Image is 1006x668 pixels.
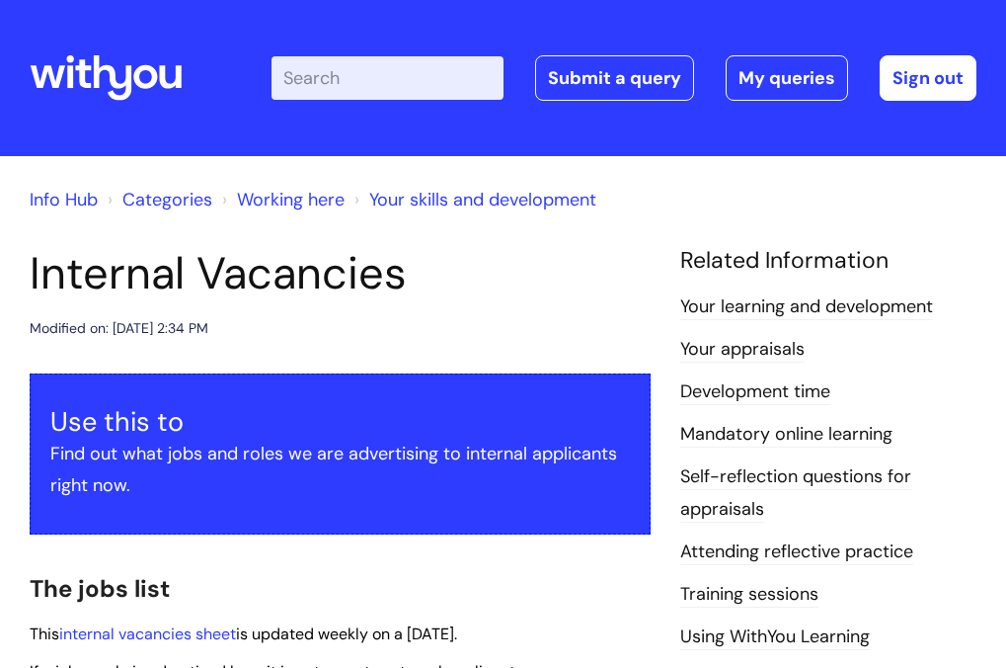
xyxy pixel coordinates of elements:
[680,294,933,320] a: Your learning and development
[680,379,830,405] a: Development time
[103,184,212,215] li: Solution home
[680,422,892,448] a: Mandatory online learning
[271,56,503,100] input: Search
[122,188,212,211] a: Categories
[50,438,630,502] p: Find out what jobs and roles we are advertising to internal applicants right now.
[217,184,345,215] li: Working here
[30,188,98,211] a: Info Hub
[680,540,913,565] a: Attending reflective practice
[369,188,596,211] a: Your skills and development
[680,247,976,275] h4: Related Information
[680,625,870,650] a: Using WithYou Learning
[680,464,911,522] a: Self-reflection questions for appraisals
[59,624,236,644] a: internal vacancies sheet
[726,55,848,101] a: My queries
[30,573,170,604] span: The jobs list
[50,406,630,438] h3: Use this to
[30,316,208,341] div: Modified on: [DATE] 2:34 PM
[680,582,818,608] a: Training sessions
[680,337,805,363] a: Your appraisals
[30,247,651,300] h1: Internal Vacancies
[349,184,596,215] li: Your skills and development
[271,55,976,101] div: | -
[30,624,457,644] span: This is updated weekly on a [DATE].
[237,188,345,211] a: Working here
[535,55,694,101] a: Submit a query
[880,55,976,101] a: Sign out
